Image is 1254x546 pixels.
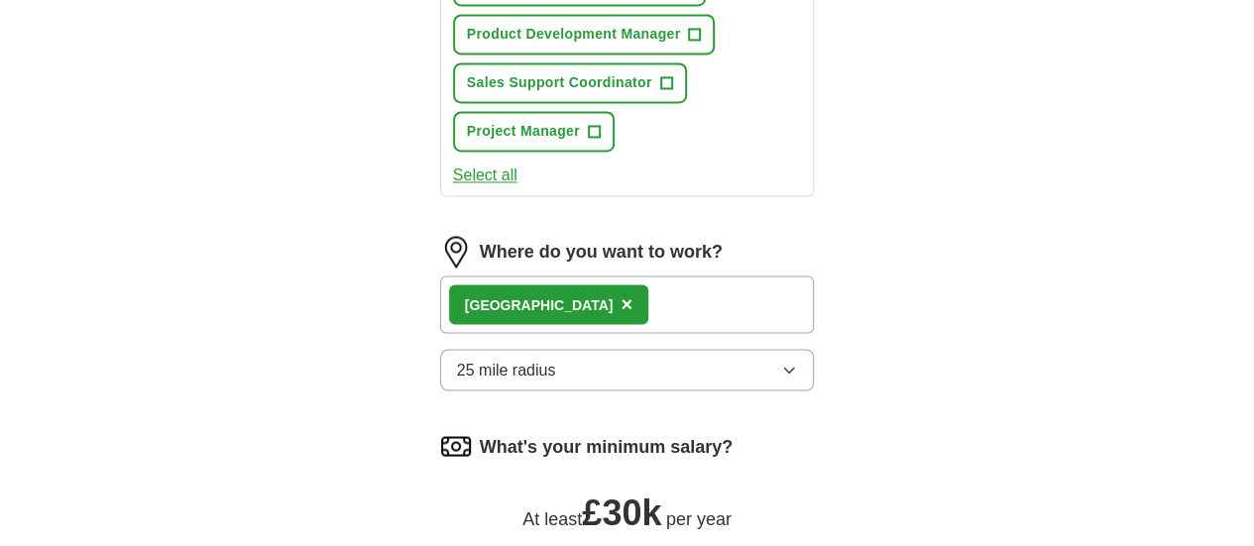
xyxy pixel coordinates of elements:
[666,508,732,528] span: per year
[480,433,733,460] label: What's your minimum salary?
[457,358,556,382] span: 25 mile radius
[467,24,681,45] span: Product Development Manager
[582,491,661,532] span: £ 30k
[440,236,472,268] img: location.png
[465,294,614,315] div: [GEOGRAPHIC_DATA]
[453,62,687,103] button: Sales Support Coordinator
[467,72,652,93] span: Sales Support Coordinator
[522,508,582,528] span: At least
[621,292,632,314] span: ×
[453,14,716,55] button: Product Development Manager
[440,349,815,390] button: 25 mile radius
[453,164,517,187] button: Select all
[467,121,580,142] span: Project Manager
[453,111,615,152] button: Project Manager
[480,239,723,266] label: Where do you want to work?
[440,430,472,462] img: salary.png
[621,289,632,319] button: ×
